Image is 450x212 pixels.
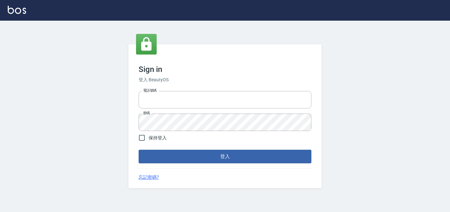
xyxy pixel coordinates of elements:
span: 保持登入 [149,135,167,141]
img: Logo [8,6,26,14]
label: 電話號碼 [143,88,157,93]
button: 登入 [139,150,311,163]
h3: Sign in [139,65,311,74]
a: 忘記密碼? [139,174,159,181]
h6: 登入 BeautyOS [139,76,311,83]
label: 密碼 [143,111,150,116]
